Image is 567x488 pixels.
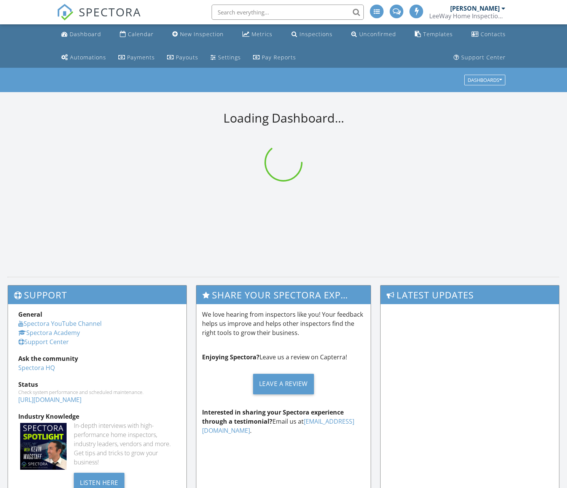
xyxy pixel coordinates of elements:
div: Leave a Review [253,374,314,394]
p: We love hearing from inspectors like you! Your feedback helps us improve and helps other inspecto... [202,310,365,337]
a: Dashboard [58,27,104,41]
a: Metrics [239,27,276,41]
strong: Interested in sharing your Spectora experience through a testimonial? [202,408,344,426]
div: Unconfirmed [359,30,396,38]
p: Email us at . [202,408,365,435]
h3: Latest Updates [381,285,559,304]
div: Dashboards [468,78,502,83]
a: Contacts [468,27,509,41]
div: Contacts [481,30,506,38]
div: Status [18,380,176,389]
div: LeeWay Home Inspection LLC [429,12,505,20]
a: Payments [115,51,158,65]
div: New Inspection [180,30,224,38]
a: Pay Reports [250,51,299,65]
a: Spectora YouTube Channel [18,319,102,328]
strong: General [18,310,42,319]
input: Search everything... [212,5,364,20]
a: New Inspection [169,27,227,41]
h3: Support [8,285,186,304]
strong: Enjoying Spectora? [202,353,260,361]
a: Unconfirmed [348,27,399,41]
div: Support Center [461,54,506,61]
div: Industry Knowledge [18,412,176,421]
a: Calendar [117,27,157,41]
p: Leave us a review on Capterra! [202,352,365,362]
div: Dashboard [70,30,101,38]
a: SPECTORA [57,10,141,26]
a: Payouts [164,51,201,65]
div: Calendar [128,30,154,38]
div: Inspections [299,30,333,38]
a: Support Center [18,338,69,346]
span: SPECTORA [79,4,141,20]
a: Automations (Advanced) [58,51,109,65]
div: Templates [423,30,453,38]
a: Support Center [451,51,509,65]
a: Settings [207,51,244,65]
h3: Share Your Spectora Experience [196,285,370,304]
a: Spectora Academy [18,329,80,337]
div: Pay Reports [262,54,296,61]
div: Automations [70,54,106,61]
div: In-depth interviews with high-performance home inspectors, industry leaders, vendors and more. Ge... [74,421,176,467]
a: Leave a Review [202,368,365,400]
a: Listen Here [74,478,124,486]
a: Inspections [288,27,336,41]
div: Metrics [252,30,272,38]
img: Spectoraspolightmain [20,423,67,469]
a: [EMAIL_ADDRESS][DOMAIN_NAME] [202,417,354,435]
div: Check system performance and scheduled maintenance. [18,389,176,395]
div: Payouts [176,54,198,61]
div: [PERSON_NAME] [450,5,500,12]
a: Templates [412,27,456,41]
div: Ask the community [18,354,176,363]
img: The Best Home Inspection Software - Spectora [57,4,73,21]
div: Payments [127,54,155,61]
a: [URL][DOMAIN_NAME] [18,396,81,404]
div: Settings [218,54,241,61]
button: Dashboards [464,75,505,86]
a: Spectora HQ [18,364,55,372]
